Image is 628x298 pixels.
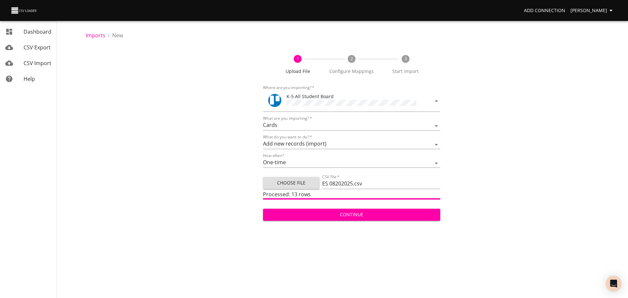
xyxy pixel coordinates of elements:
div: ToolK-5 All Student Board [263,90,440,112]
span: Choose File [268,179,314,187]
label: How often? [263,154,284,158]
button: Choose File [263,177,320,189]
text: 3 [404,56,407,61]
li: › [108,31,110,39]
span: [PERSON_NAME] [570,7,615,15]
button: Continue [263,209,440,221]
text: 1 [297,56,299,61]
span: Configure Mappings [327,68,376,75]
text: 2 [350,56,353,61]
span: Dashboard [24,28,51,35]
a: Add Connection [521,5,568,17]
label: What are you importing? [263,116,312,120]
img: CSV Loader [10,6,38,15]
span: Start Import [381,68,430,75]
label: Where are you importing? [263,86,314,90]
span: K-5 All Student Board [287,93,334,99]
span: New [112,32,123,39]
span: Processed: 13 rows [263,191,311,198]
a: Imports [86,32,105,39]
label: CSV File [322,175,340,179]
span: Upload File [273,68,322,75]
div: Open Intercom Messenger [606,276,621,291]
img: Trello [268,94,281,107]
div: Tool [268,94,281,107]
span: Continue [268,211,435,219]
span: CSV Export [24,44,51,51]
button: [PERSON_NAME] [568,5,618,17]
label: What do you want to do? [263,135,312,139]
span: Add Connection [524,7,565,15]
span: CSV Import [24,60,51,67]
span: Help [24,75,35,82]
